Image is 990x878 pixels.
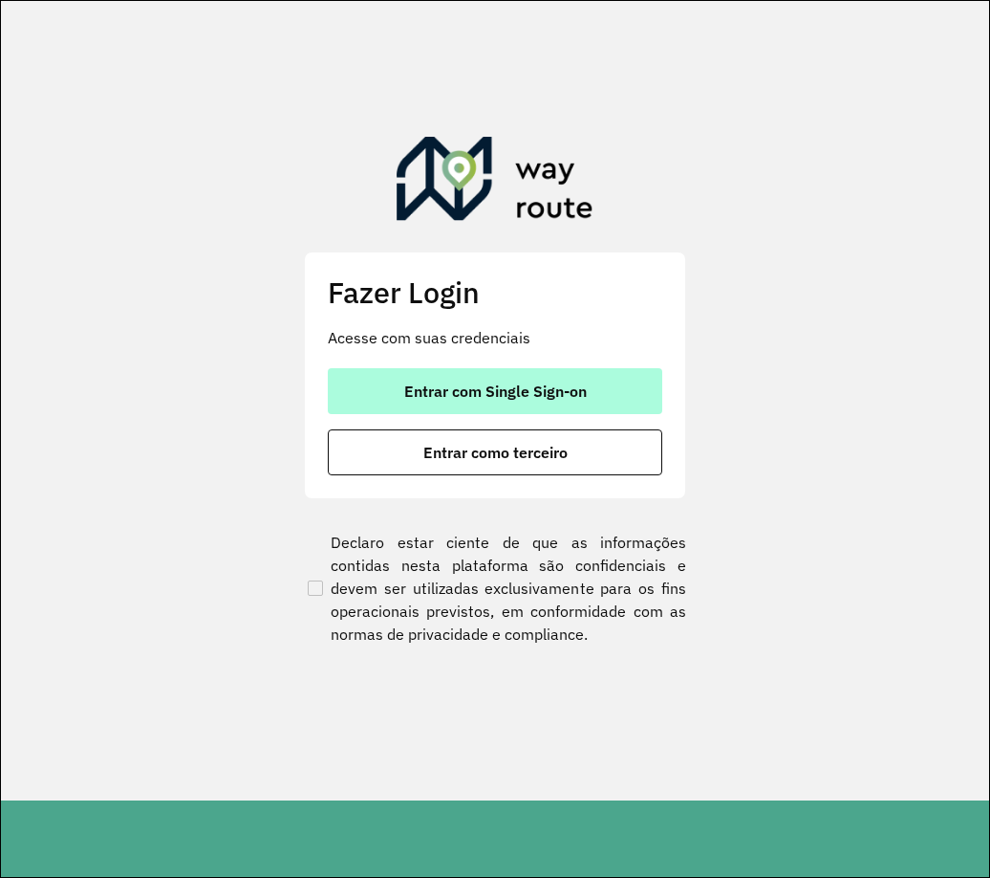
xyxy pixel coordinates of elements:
[328,429,662,475] button: button
[328,368,662,414] button: button
[304,531,686,646] label: Declaro estar ciente de que as informações contidas nesta plataforma são confidenciais e devem se...
[404,384,587,399] span: Entrar com Single Sign-on
[328,326,662,349] p: Acesse com suas credenciais
[328,275,662,311] h2: Fazer Login
[423,445,568,460] span: Entrar como terceiro
[397,137,593,229] img: Roteirizador AmbevTech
